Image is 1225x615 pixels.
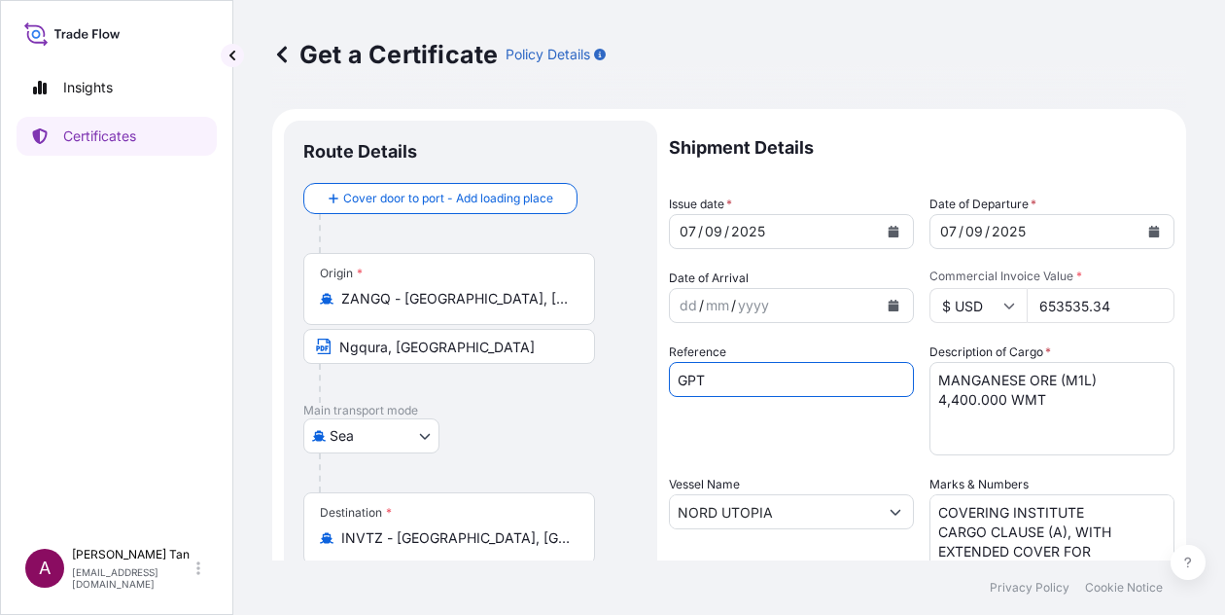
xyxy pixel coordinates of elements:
[704,294,731,317] div: month,
[272,39,498,70] p: Get a Certificate
[669,362,914,397] input: Enter booking reference
[669,343,726,362] label: Reference
[878,494,913,529] button: Show suggestions
[341,289,571,308] input: Origin
[698,220,703,243] div: /
[303,403,638,418] p: Main transport mode
[731,294,736,317] div: /
[703,220,724,243] div: month,
[343,189,553,208] span: Cover door to port - Add loading place
[963,220,985,243] div: month,
[724,220,729,243] div: /
[878,216,909,247] button: Calendar
[929,343,1051,362] label: Description of Cargo
[17,117,217,156] a: Certificates
[729,220,767,243] div: year,
[669,121,1174,175] p: Shipment Details
[938,220,959,243] div: day,
[878,290,909,321] button: Calendar
[670,494,878,529] input: Type to search vessel name or IMO
[303,183,577,214] button: Cover door to port - Add loading place
[39,559,51,578] span: A
[929,195,1036,214] span: Date of Departure
[985,220,990,243] div: /
[63,127,136,146] p: Certificates
[341,528,571,548] input: Destination
[736,294,771,317] div: year,
[17,68,217,107] a: Insights
[990,220,1028,243] div: year,
[699,294,704,317] div: /
[303,418,439,453] button: Select transport
[678,294,699,317] div: day,
[669,475,740,494] label: Vessel Name
[330,426,354,446] span: Sea
[63,78,113,97] p: Insights
[669,195,732,214] span: Issue date
[669,269,749,288] span: Date of Arrival
[506,45,590,64] p: Policy Details
[959,220,963,243] div: /
[320,505,392,521] div: Destination
[303,329,595,364] input: Text to appear on certificate
[929,362,1174,455] textarea: MANGANESE ORE (M1L) 4,400.000 WMT
[1138,216,1170,247] button: Calendar
[1027,288,1174,323] input: Enter amount
[929,269,1174,284] span: Commercial Invoice Value
[72,566,192,590] p: [EMAIL_ADDRESS][DOMAIN_NAME]
[929,494,1174,592] textarea: COVERING INSTITUTE CARGO CLAUSE (A), WITH EXTENDED COVER FOR TRANSHIPMENT RISKS, IF APPLICABLE, T...
[929,475,1029,494] label: Marks & Numbers
[320,266,363,281] div: Origin
[72,547,192,562] p: [PERSON_NAME] Tan
[1085,580,1163,596] a: Cookie Notice
[678,220,698,243] div: day,
[990,580,1069,596] a: Privacy Policy
[303,140,417,163] p: Route Details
